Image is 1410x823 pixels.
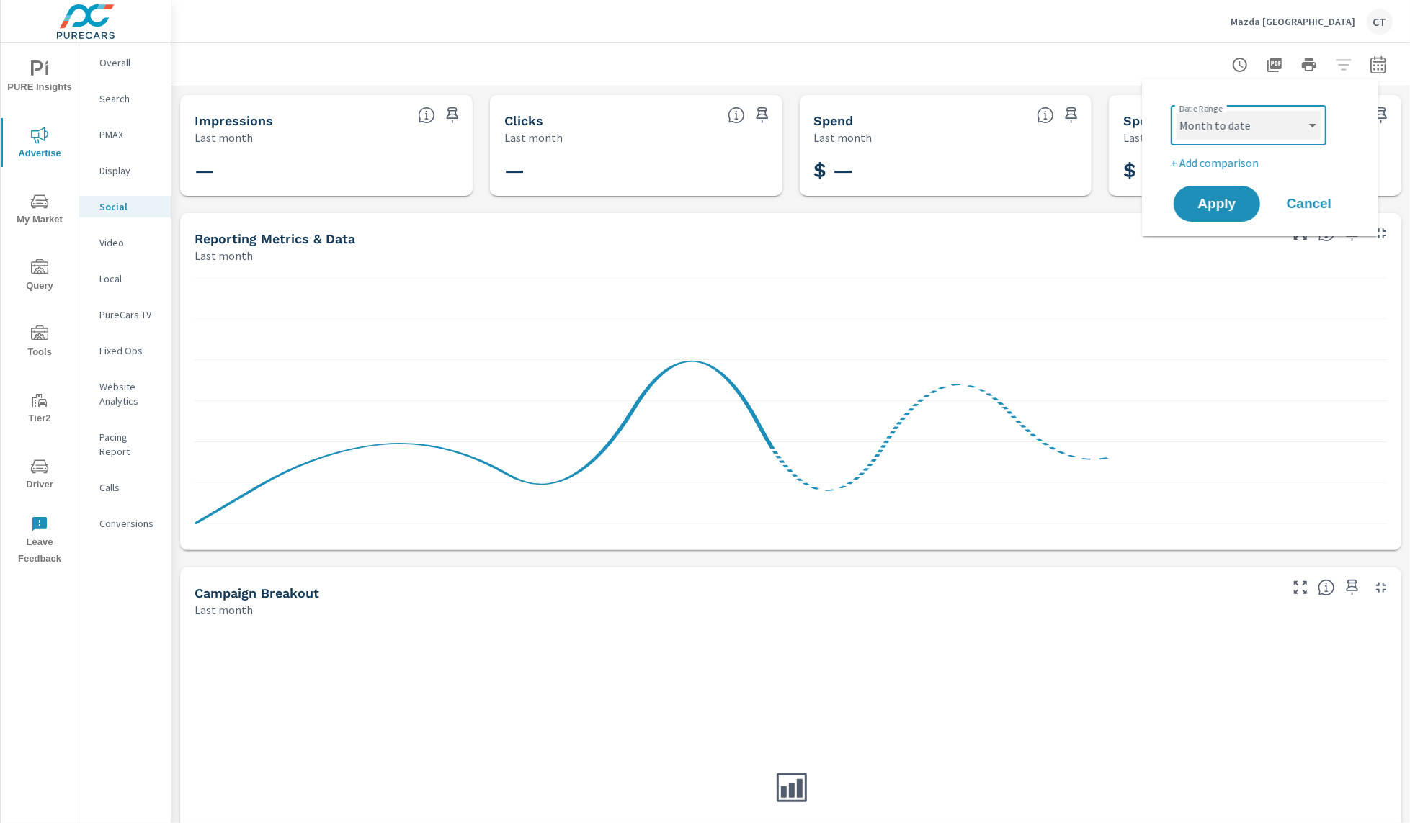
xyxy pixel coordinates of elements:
div: Pacing Report [79,426,171,462]
p: PureCars TV [99,307,159,322]
button: Apply [1174,186,1260,222]
p: Last month [504,129,563,146]
span: Leave Feedback [5,516,74,567]
div: Conversions [79,513,171,534]
p: Mazda [GEOGRAPHIC_DATA] [1231,15,1355,28]
p: PMAX [99,127,159,142]
span: This is a summary of Social performance results by campaign. Each column can be sorted. [1318,579,1335,596]
p: Last month [195,601,253,619]
p: Last month [195,247,253,264]
span: Advertise [5,127,74,162]
h5: Reporting Metrics & Data [195,231,355,246]
p: + Add comparison [1171,154,1355,171]
p: Website Analytics [99,379,159,408]
p: Calls [99,480,159,495]
p: Last month [1123,129,1182,146]
span: Tools [5,325,74,361]
span: The number of times an ad was shown on your behalf. [418,107,435,124]
h3: — [195,158,458,183]
span: Cancel [1280,197,1338,210]
button: "Export Report to PDF" [1260,50,1289,79]
div: Overall [79,52,171,73]
span: Driver [5,458,74,493]
div: Search [79,88,171,109]
button: Minimize Widget [1370,222,1393,245]
h3: $ — [814,158,1078,183]
p: Search [99,91,159,106]
div: nav menu [1,43,79,573]
span: Tier2 [5,392,74,427]
div: Fixed Ops [79,340,171,361]
p: Video [99,235,159,250]
span: PURE Insights [5,60,74,96]
span: My Market [5,193,74,228]
span: Save this to your personalized report [1060,104,1083,127]
button: Minimize Widget [1370,576,1393,599]
span: Apply [1188,197,1246,210]
p: Display [99,163,159,178]
div: Calls [79,477,171,498]
p: Last month [814,129,873,146]
span: Save this to your personalized report [751,104,774,127]
div: PureCars TV [79,304,171,325]
h5: Clicks [504,113,543,128]
h5: Spend Per Unit Sold [1123,113,1253,128]
div: Local [79,268,171,289]
p: Fixed Ops [99,343,159,358]
span: Save this to your personalized report [441,104,464,127]
p: Last month [195,129,253,146]
div: Display [79,160,171,181]
p: Social [99,199,159,214]
p: Conversions [99,516,159,531]
h3: — [504,158,768,183]
span: The amount of money spent on advertising during the period. [1037,107,1054,124]
div: Video [79,232,171,253]
button: Print Report [1295,50,1324,79]
button: Make Fullscreen [1289,576,1312,599]
span: The number of times an ad was clicked by a consumer. [728,107,745,124]
h3: $ — [1123,158,1387,183]
h5: Campaign Breakout [195,585,319,601]
span: Query [5,259,74,294]
div: Social [79,196,171,217]
p: Overall [99,55,159,70]
span: Save this to your personalized report [1341,576,1364,599]
h5: Impressions [195,113,273,128]
div: Website Analytics [79,376,171,412]
button: Select Date Range [1364,50,1393,79]
h5: Spend [814,113,854,128]
p: Local [99,271,159,286]
div: CT [1367,9,1393,35]
div: PMAX [79,124,171,145]
p: Pacing Report [99,430,159,459]
button: Cancel [1266,186,1352,222]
